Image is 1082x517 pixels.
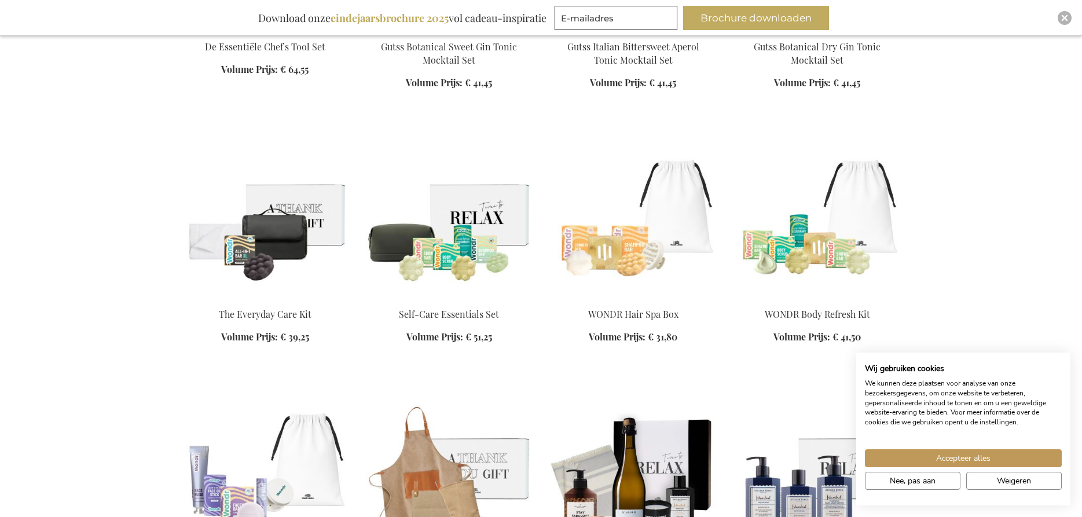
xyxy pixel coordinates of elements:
[366,26,532,37] a: Gutss Botanical Sweet Gin Tonic Mocktail Set
[555,6,681,34] form: marketing offers and promotions
[551,26,716,37] a: Gutss Italian Bittersweet Aperol Tonic Mocktail Set
[890,475,936,487] span: Nee, pas aan
[832,331,861,343] span: € 41,50
[1061,14,1068,21] img: Close
[221,63,309,76] a: Volume Prijs: € 64,55
[221,331,278,343] span: Volume Prijs:
[406,331,463,343] span: Volume Prijs:
[649,76,676,89] span: € 41,45
[551,294,716,305] a: The WONDR Hair Spa Box
[567,41,699,66] a: Gutss Italian Bittersweet Aperol Tonic Mocktail Set
[997,475,1031,487] span: Weigeren
[865,364,1062,374] h2: Wij gebruiken cookies
[589,331,645,343] span: Volume Prijs:
[280,63,309,75] span: € 64,55
[465,76,492,89] span: € 41,45
[589,331,677,344] a: Volume Prijs: € 31,80
[366,294,532,305] a: The Self-Care Essentials Set
[221,331,309,344] a: Volume Prijs: € 39,25
[253,6,552,30] div: Download onze vol cadeau-inspiratie
[182,294,348,305] a: The Everyday Care Kit
[865,379,1062,427] p: We kunnen deze plaatsen voor analyse van onze bezoekersgegevens, om onze website te verbeteren, g...
[406,331,492,344] a: Volume Prijs: € 51,25
[683,6,829,30] button: Brochure downloaden
[555,6,677,30] input: E-mailadres
[1058,11,1072,25] div: Close
[399,308,499,320] a: Self-Care Essentials Set
[465,331,492,343] span: € 51,25
[551,136,716,298] img: The WONDR Hair Spa Box
[280,331,309,343] span: € 39,25
[221,63,278,75] span: Volume Prijs:
[773,331,830,343] span: Volume Prijs:
[865,449,1062,467] button: Accepteer alle cookies
[773,331,861,344] a: Volume Prijs: € 41,50
[648,331,677,343] span: € 31,80
[735,136,900,298] img: WONDR Body Refresh Kit
[754,41,881,66] a: Gutss Botanical Dry Gin Tonic Mocktail Set
[182,136,348,298] img: The Everyday Care Kit
[833,76,860,89] span: € 41,45
[735,294,900,305] a: WONDR Body Refresh Kit
[590,76,676,90] a: Volume Prijs: € 41,45
[331,11,449,25] b: eindejaarsbrochure 2025
[590,76,647,89] span: Volume Prijs:
[182,26,348,37] a: De Essentiële Chef's Tool Set
[588,308,678,320] a: WONDR Hair Spa Box
[205,41,325,53] a: De Essentiële Chef's Tool Set
[219,308,311,320] a: The Everyday Care Kit
[406,76,492,90] a: Volume Prijs: € 41,45
[381,41,517,66] a: Gutss Botanical Sweet Gin Tonic Mocktail Set
[735,26,900,37] a: Gutss Botanical Dry Gin Tonic Mocktail Set
[936,452,991,464] span: Accepteer alles
[865,472,960,490] button: Pas cookie voorkeuren aan
[966,472,1062,490] button: Alle cookies weigeren
[366,136,532,298] img: The Self-Care Essentials Set
[406,76,463,89] span: Volume Prijs:
[774,76,831,89] span: Volume Prijs:
[765,308,870,320] a: WONDR Body Refresh Kit
[774,76,860,90] a: Volume Prijs: € 41,45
